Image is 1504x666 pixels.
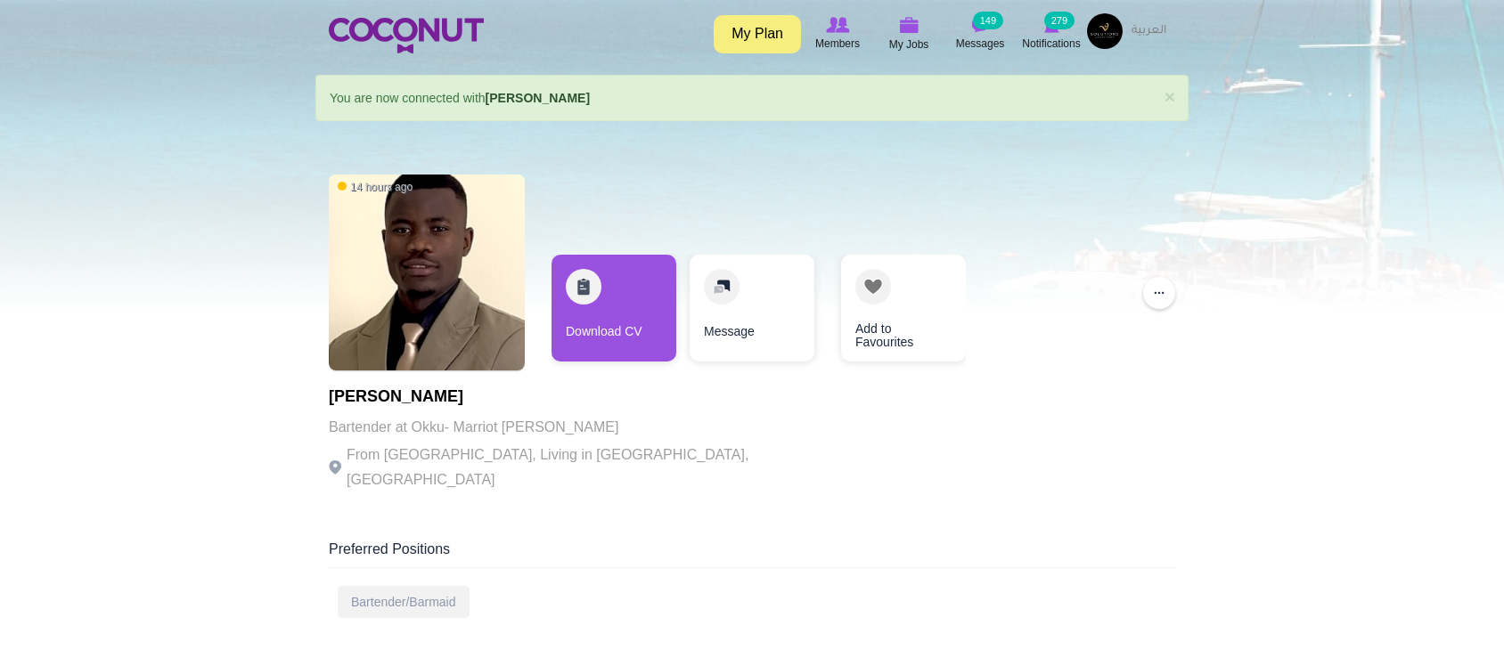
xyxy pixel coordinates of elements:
[552,255,676,370] div: 1 / 3
[1044,17,1059,33] img: Notifications
[1143,277,1175,309] button: ...
[973,12,1003,29] small: 149
[899,17,919,33] img: My Jobs
[815,35,860,53] span: Members
[690,255,814,370] div: 2 / 3
[329,18,484,53] img: Home
[873,13,944,55] a: My Jobs My Jobs
[338,180,413,195] span: 14 hours ago
[315,75,1189,121] div: You are now connected with
[486,91,590,105] a: [PERSON_NAME]
[329,388,819,406] h1: [PERSON_NAME]
[1022,35,1080,53] span: Notifications
[826,17,849,33] img: Browse Members
[329,415,819,440] p: Bartender at Okku- Marriot [PERSON_NAME]
[1165,87,1175,106] a: ×
[329,443,819,492] p: From [GEOGRAPHIC_DATA], Living in [GEOGRAPHIC_DATA], [GEOGRAPHIC_DATA]
[802,13,873,54] a: Browse Members Members
[1016,13,1087,54] a: Notifications Notifications 279
[956,35,1005,53] span: Messages
[889,36,929,53] span: My Jobs
[1123,13,1175,49] a: العربية
[690,255,814,361] a: Message
[338,586,470,618] div: Bartender/Barmaid
[971,17,989,33] img: Messages
[841,255,966,361] a: Add to Favourites
[944,13,1016,54] a: Messages Messages 149
[329,540,1175,568] div: Preferred Positions
[552,255,676,361] a: Download CV
[1044,12,1075,29] small: 279
[714,15,801,53] a: My Plan
[828,255,952,370] div: 3 / 3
